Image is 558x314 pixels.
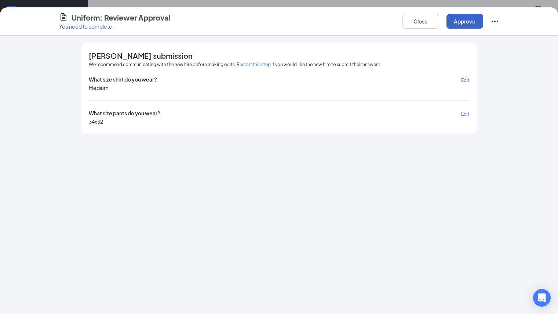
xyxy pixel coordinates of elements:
span: Edit [461,111,470,117]
div: Open Intercom Messenger [533,289,551,307]
svg: Ellipses [490,17,499,26]
button: Edit [461,76,470,84]
svg: CustomFormIcon [59,12,68,21]
span: What size shirt do you wear? [89,76,157,84]
button: Restart this step [237,61,271,68]
button: Approve [446,14,483,29]
span: Medium [89,84,109,91]
span: 34x32 [89,118,103,125]
p: You need to complete [59,23,171,30]
span: Edit [461,77,470,83]
span: We recommend communicating with the new hire before making edits. if you would like the new hire ... [89,61,380,68]
button: Close [402,14,439,29]
span: [PERSON_NAME] submission [89,52,193,59]
h4: Uniform: Reviewer Approval [72,12,171,23]
span: What size pants do you wear? [89,109,160,118]
button: Edit [461,109,470,118]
